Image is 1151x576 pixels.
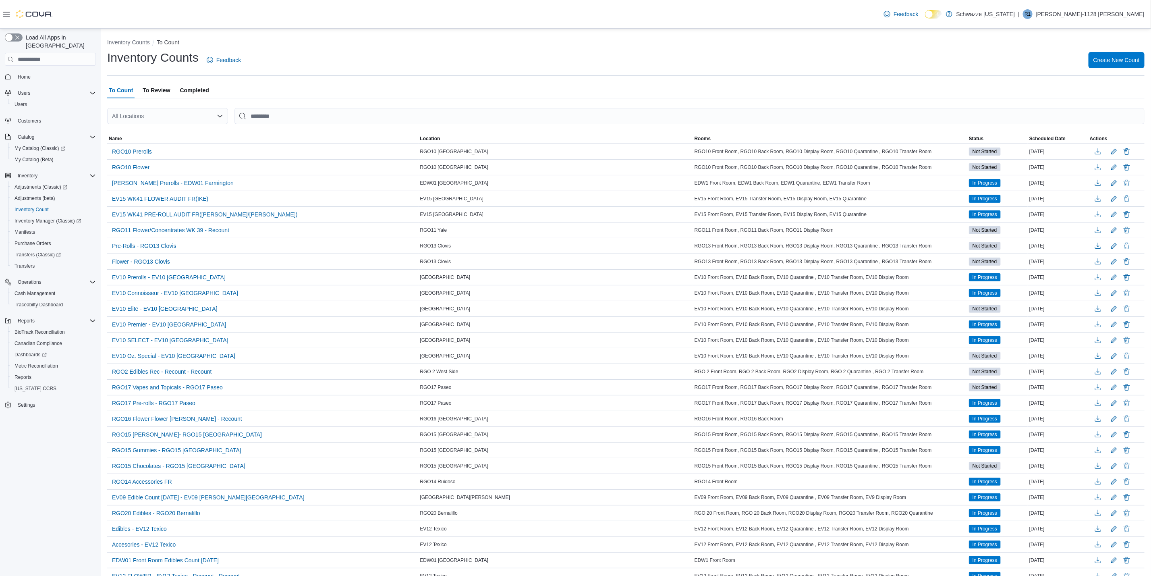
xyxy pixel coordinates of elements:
[11,155,57,164] a: My Catalog (Beta)
[420,180,489,186] span: EDW01 [GEOGRAPHIC_DATA]
[1122,272,1132,282] button: Delete
[1109,523,1119,535] button: Edit count details
[15,132,96,142] span: Catalog
[2,131,99,143] button: Catalog
[1122,241,1132,251] button: Delete
[217,113,223,119] button: Open list of options
[1122,194,1132,204] button: Delete
[1122,398,1132,408] button: Delete
[693,147,967,156] div: RGO10 Front Room, RGO10 Back Room, RGO10 Display Room, RGO10 Quarantine , RGO10 Transfer Room
[1122,414,1132,424] button: Delete
[1028,241,1088,251] div: [DATE]
[973,164,997,171] span: Not Started
[18,118,41,124] span: Customers
[216,56,241,64] span: Feedback
[203,52,244,68] a: Feedback
[1122,210,1132,219] button: Delete
[1028,147,1088,156] div: [DATE]
[969,258,1001,266] span: Not Started
[1089,52,1145,68] button: Create New Count
[112,509,200,517] span: RGO20 Edibles - RGO20 Bernalillo
[1109,381,1119,393] button: Edit count details
[11,384,60,393] a: [US_STATE] CCRS
[157,39,179,46] button: To Count
[15,71,96,81] span: Home
[11,300,66,310] a: Traceabilty Dashboard
[11,182,71,192] a: Adjustments (Classic)
[112,289,238,297] span: EV10 Connoisseur - EV10 [GEOGRAPHIC_DATA]
[8,383,99,394] button: [US_STATE] CCRS
[109,507,203,519] button: RGO20 Edibles - RGO20 Bernalillo
[112,258,170,266] span: Flower - RGO13 Clovis
[11,100,30,109] a: Users
[112,163,149,171] span: RGO10 Flower
[693,134,967,143] button: Rooms
[8,181,99,193] a: Adjustments (Classic)
[1122,383,1132,392] button: Delete
[1122,555,1132,565] button: Delete
[15,400,96,410] span: Settings
[11,350,50,360] a: Dashboards
[15,374,31,381] span: Reports
[109,366,215,378] button: RGO2 Edibles Rec - Recount - Recount
[109,240,179,252] button: Pre-Rolls - RGO13 Clovis
[15,229,35,235] span: Manifests
[1109,177,1119,189] button: Edit count details
[969,242,1001,250] span: Not Started
[18,318,35,324] span: Reports
[112,242,176,250] span: Pre-Rolls - RGO13 Clovis
[1109,287,1119,299] button: Edit count details
[11,361,96,371] span: Metrc Reconciliation
[112,430,262,439] span: RGO15 [PERSON_NAME]- RGO15 [GEOGRAPHIC_DATA]
[112,383,223,391] span: RGO17 Vapes and Topicals - RGO17 Paseo
[420,243,451,249] span: RGO13 Clovis
[109,177,237,189] button: [PERSON_NAME] Prerolls - EDW01 Farmington
[8,326,99,338] button: BioTrack Reconciliation
[15,351,47,358] span: Dashboards
[1109,318,1119,331] button: Edit count details
[15,88,33,98] button: Users
[11,143,96,153] span: My Catalog (Classic)
[112,493,305,501] span: EV09 Edible Count [DATE] - EV09 [PERSON_NAME][GEOGRAPHIC_DATA]
[973,148,997,155] span: Not Started
[15,116,96,126] span: Customers
[693,257,967,266] div: RGO13 Front Room, RGO13 Back Room, RGO13 Display Room, RGO13 Quarantine , RGO13 Transfer Room
[1122,524,1132,534] button: Delete
[973,179,997,187] span: In Progress
[419,134,693,143] button: Location
[112,462,245,470] span: RGO15 Chocolates - RGO15 [GEOGRAPHIC_DATA]
[16,10,52,18] img: Cova
[18,173,37,179] span: Inventory
[1109,303,1119,315] button: Edit count details
[967,134,1028,143] button: Status
[1109,271,1119,283] button: Edit count details
[1028,162,1088,172] div: [DATE]
[11,289,58,298] a: Cash Management
[8,238,99,249] button: Purchase Orders
[420,258,451,265] span: RGO13 Clovis
[112,179,234,187] span: [PERSON_NAME] Prerolls - EDW01 Farmington
[112,195,208,203] span: EV15 WK41 FLOWER AUDIT FR(IKE)
[1122,445,1132,455] button: Delete
[109,256,173,268] button: Flower - RGO13 Clovis
[11,289,96,298] span: Cash Management
[8,260,99,272] button: Transfers
[969,195,1001,203] span: In Progress
[1122,493,1132,502] button: Delete
[1122,461,1132,471] button: Delete
[1122,162,1132,172] button: Delete
[15,145,65,152] span: My Catalog (Classic)
[143,82,170,98] span: To Review
[112,478,172,486] span: RGO14 Accessories FR
[11,339,65,348] a: Canadian Compliance
[18,402,35,408] span: Settings
[112,541,176,549] span: Accesories - EV12 Texico
[11,239,54,248] a: Purchase Orders
[109,271,229,283] button: EV10 Prerolls - EV10 [GEOGRAPHIC_DATA]
[11,361,61,371] a: Metrc Reconciliation
[894,10,918,18] span: Feedback
[15,206,49,213] span: Inventory Count
[1109,208,1119,220] button: Edit count details
[693,225,967,235] div: RGO11 Front Room, RGO11 Back Room, RGO11 Display Room
[11,205,52,214] a: Inventory Count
